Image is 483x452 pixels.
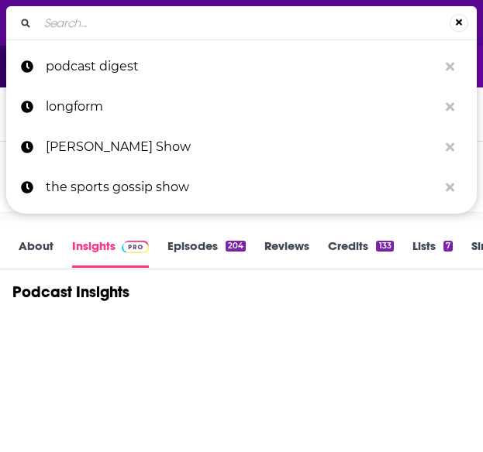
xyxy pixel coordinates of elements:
a: Reviews [264,238,309,268]
a: the sports gossip show [6,167,477,207]
p: podcast digest [46,46,438,87]
h1: Podcast Insights [12,282,129,302]
div: Search... [6,6,477,39]
a: podcast digest [6,46,477,87]
a: longform [6,87,477,127]
div: 204 [226,241,246,252]
p: longform [46,87,438,127]
a: About [19,238,53,268]
a: Episodes204 [167,238,246,268]
a: Lists7 [412,238,453,268]
a: [PERSON_NAME] Show [6,127,477,167]
div: 133 [376,241,393,252]
input: Search... [38,11,450,36]
p: Tamron Hall Show [46,127,438,167]
img: Podchaser Pro [122,241,149,253]
p: the sports gossip show [46,167,438,207]
div: 7 [443,241,453,252]
a: InsightsPodchaser Pro [72,238,149,268]
a: Credits133 [328,238,393,268]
